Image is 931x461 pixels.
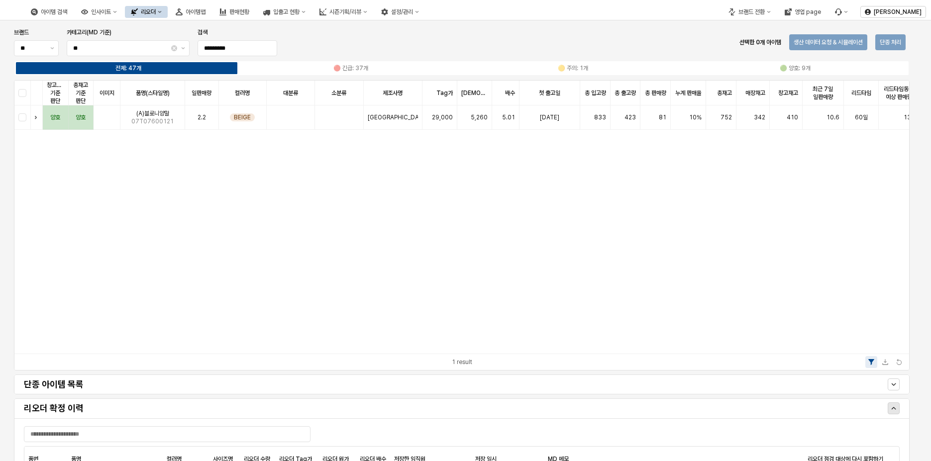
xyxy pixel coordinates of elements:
[25,6,73,18] button: 아이템 검색
[333,65,368,72] div: 🔴 긴급: 37개
[240,64,462,73] label: 🔴 긴급: 37개
[860,6,926,18] button: [PERSON_NAME]
[375,6,425,18] button: 설정/관리
[502,113,515,121] span: 5.01
[452,357,472,367] div: 1 result
[659,113,666,121] span: 81
[615,89,636,97] span: 총 출고량
[865,356,877,368] button: 1 Filter
[585,89,606,97] span: 총 입고량
[257,6,311,18] button: 입출고 현황
[780,65,811,72] div: 🟢 양호: 9개
[829,6,854,18] div: Menu item 6
[827,113,839,121] span: 10.6
[14,29,29,36] span: 브랜드
[14,354,909,370] div: Table toolbar
[234,113,251,121] span: BEIGE
[436,89,453,97] span: Tag가
[789,34,867,50] button: 생산 데이터 요청 & 시뮬레이션
[888,378,900,390] button: Show
[754,113,765,121] span: 342
[779,6,827,18] button: 영업 page
[24,403,679,413] h4: 리오더 확정 이력
[558,65,588,72] div: 🟡 주의: 1개
[684,64,907,73] label: 🟢 양호: 9개
[904,113,915,121] span: 131
[391,8,413,15] div: 설정/관리
[624,113,636,121] span: 423
[313,6,373,18] button: 시즌기획/리뷰
[235,89,250,97] span: 컬러명
[125,6,168,18] button: 리오더
[874,8,922,16] p: [PERSON_NAME]
[100,89,114,97] span: 이미지
[787,113,798,121] span: 410
[851,89,871,97] span: 리드타임
[893,356,905,368] button: Refresh
[383,89,403,97] span: 제조사명
[721,113,732,121] span: 752
[462,64,684,73] label: 🟡 주의: 1개
[170,6,211,18] button: 아이템맵
[540,113,559,121] span: [DATE]
[738,8,765,15] div: 브랜드 전환
[807,85,839,101] span: 최근 7일 일판매량
[46,41,58,56] button: 제안 사항 표시
[745,89,765,97] span: 매장재고
[115,65,141,72] div: 전체: 47개
[689,113,702,121] span: 10%
[778,89,798,97] span: 창고재고
[645,89,666,97] span: 총 판매량
[177,41,189,56] button: 제안 사항 표시
[186,8,206,15] div: 아이템맵
[73,81,89,105] span: 총재고 기준 판단
[471,113,488,121] span: 5,260
[17,64,240,73] label: 전체: 47개
[213,6,255,18] button: 판매현황
[594,113,606,121] span: 833
[136,109,169,117] span: (A)블로니양말
[283,89,298,97] span: 대분류
[198,113,206,121] span: 2.2
[91,8,111,15] div: 인사이트
[67,29,111,36] span: 카테고리(MD 기준)
[24,379,679,389] h4: 단종 아이템 목록
[50,113,60,121] span: 양호
[368,113,418,121] span: [GEOGRAPHIC_DATA]
[229,8,249,15] div: 판매현황
[41,8,67,15] div: 아이템 검색
[136,89,170,97] span: 품명(스타일명)
[723,6,777,18] button: 브랜드 전환
[461,89,488,97] span: [DEMOGRAPHIC_DATA]
[880,38,901,46] p: 단종 처리
[855,113,868,121] span: 60일
[539,89,560,97] span: 첫 출고일
[47,81,64,105] span: 창고재고 기준 판단
[31,105,44,129] div: Expand row
[141,8,156,15] div: 리오더
[432,113,453,121] span: 29,000
[879,356,891,368] button: Download
[329,8,361,15] div: 시즌기획/리뷰
[795,8,821,15] div: 영업 page
[739,39,781,46] strong: 선택한 0개 아이템
[717,89,732,97] span: 총재고
[794,38,863,46] p: 생산 데이터 요청 & 시뮬레이션
[192,89,211,97] span: 일판매량
[76,113,86,121] span: 양호
[198,29,207,36] span: 검색
[505,89,515,97] span: 배수
[331,89,346,97] span: 소분류
[171,45,177,51] button: Clear
[75,6,123,18] button: 인사이트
